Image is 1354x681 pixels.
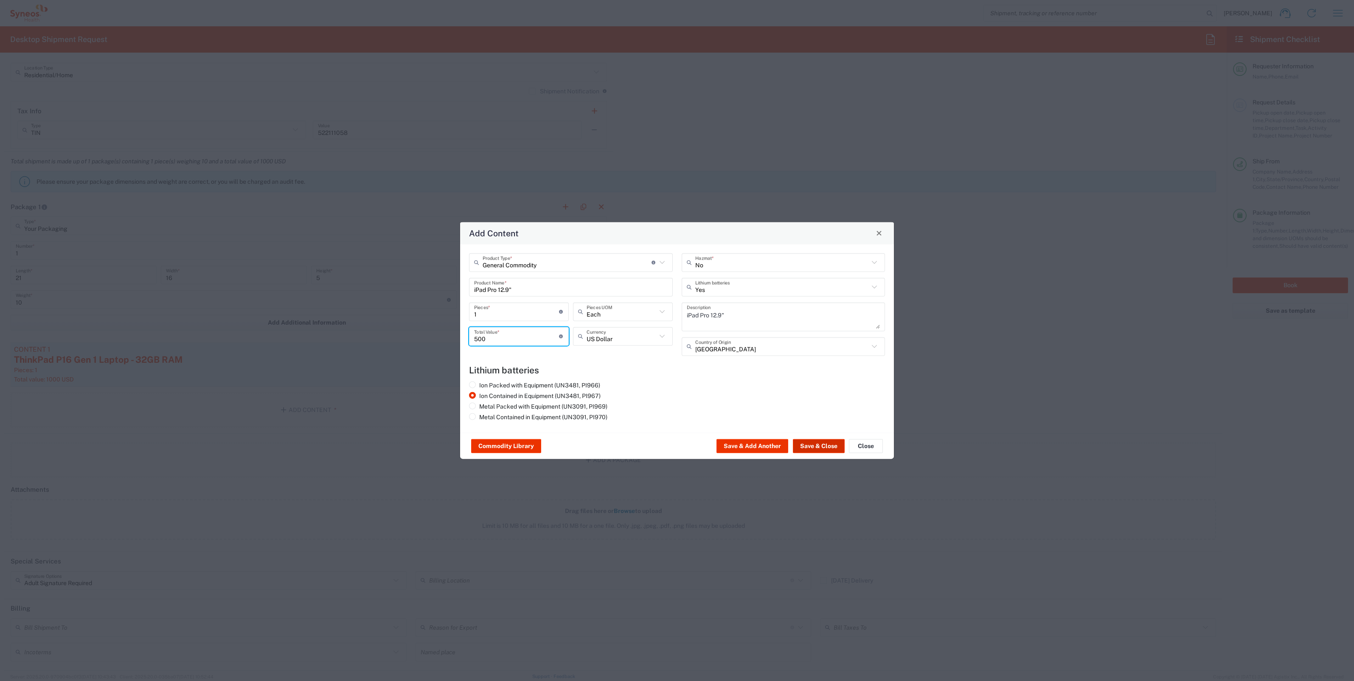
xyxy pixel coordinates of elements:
[469,381,600,389] label: Ion Packed with Equipment (UN3481, PI966)
[469,227,519,239] h4: Add Content
[873,227,885,239] button: Close
[469,413,607,420] label: Metal Contained in Equipment (UN3091, PI970)
[471,439,541,453] button: Commodity Library
[469,364,885,375] h4: Lithium batteries
[849,439,883,453] button: Close
[469,402,607,410] label: Metal Packed with Equipment (UN3091, PI969)
[793,439,845,453] button: Save & Close
[716,439,788,453] button: Save & Add Another
[469,392,601,399] label: Ion Contained in Equipment (UN3481, PI967)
